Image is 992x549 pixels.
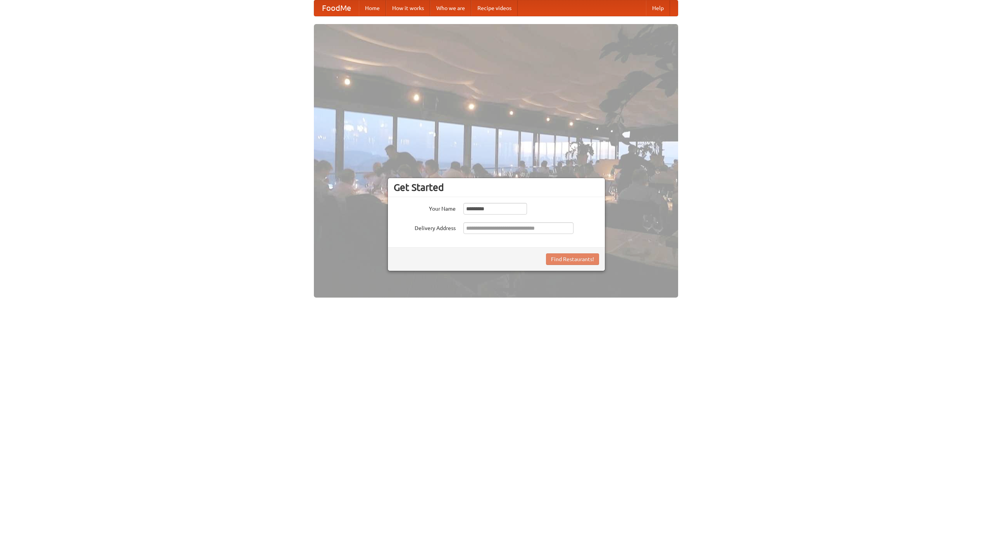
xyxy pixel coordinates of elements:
label: Delivery Address [394,222,456,232]
label: Your Name [394,203,456,213]
a: FoodMe [314,0,359,16]
button: Find Restaurants! [546,253,599,265]
h3: Get Started [394,182,599,193]
a: Who we are [430,0,471,16]
a: Help [646,0,670,16]
a: Home [359,0,386,16]
a: How it works [386,0,430,16]
a: Recipe videos [471,0,518,16]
